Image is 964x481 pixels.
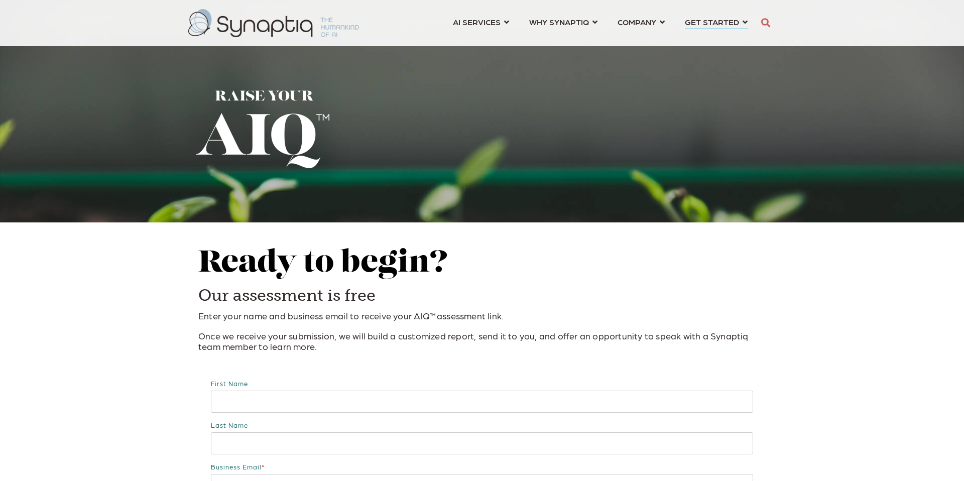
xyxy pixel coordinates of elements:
[453,15,501,29] span: AI SERVICES
[198,310,766,321] p: Enter your name and business email to receive your AIQ™assessment link.
[443,5,758,41] nav: menu
[618,15,656,29] span: COMPANY
[529,13,597,31] a: WHY SYNAPTIQ
[211,380,248,387] span: First Name
[618,13,665,31] a: COMPANY
[453,13,509,31] a: AI SERVICES
[211,421,248,429] span: Last Name
[211,463,262,470] span: Business Email
[188,9,359,37] img: synaptiq logo-2
[529,15,589,29] span: WHY SYNAPTIQ
[196,90,329,168] img: Raise Your AIQ™
[198,248,766,281] h2: Ready to begin?
[198,330,766,352] p: Once we receive your submission, we will build a customized report, send it to you, and offer an ...
[685,15,739,29] span: GET STARTED
[198,285,766,306] h3: Our assessment is free
[685,13,748,31] a: GET STARTED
